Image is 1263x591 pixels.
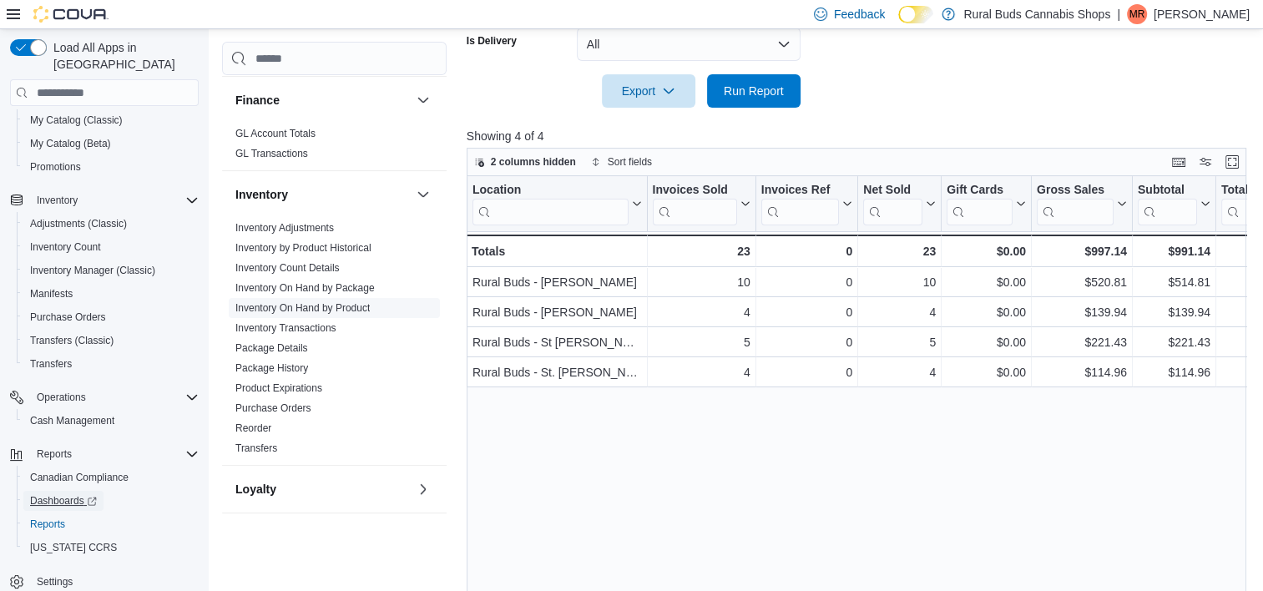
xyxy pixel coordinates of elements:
[761,183,839,199] div: Invoices Ref
[1129,4,1145,24] span: MR
[947,183,1026,225] button: Gift Cards
[947,183,1013,225] div: Gift Card Sales
[17,109,205,132] button: My Catalog (Classic)
[235,147,308,160] span: GL Transactions
[30,217,127,230] span: Adjustments (Classic)
[37,391,86,404] span: Operations
[472,183,642,225] button: Location
[17,466,205,489] button: Canadian Compliance
[602,74,695,108] button: Export
[898,6,933,23] input: Dark Mode
[30,541,117,554] span: [US_STATE] CCRS
[652,241,750,261] div: 23
[235,301,370,315] span: Inventory On Hand by Product
[30,264,155,277] span: Inventory Manager (Classic)
[30,387,93,407] button: Operations
[235,382,322,394] a: Product Expirations
[761,333,852,353] div: 0
[23,307,113,327] a: Purchase Orders
[30,287,73,301] span: Manifests
[1195,152,1215,172] button: Display options
[467,128,1255,144] p: Showing 4 of 4
[1037,241,1127,261] div: $997.14
[1037,363,1127,383] div: $114.96
[1154,4,1250,24] p: [PERSON_NAME]
[23,491,199,511] span: Dashboards
[652,363,750,383] div: 4
[235,222,334,234] a: Inventory Adjustments
[863,241,936,261] div: 23
[23,331,199,351] span: Transfers (Classic)
[30,160,81,174] span: Promotions
[235,186,288,203] h3: Inventory
[23,237,199,257] span: Inventory Count
[17,489,205,513] a: Dashboards
[17,306,205,329] button: Purchase Orders
[863,363,936,383] div: 4
[30,494,97,508] span: Dashboards
[17,235,205,259] button: Inventory Count
[30,334,114,347] span: Transfers (Classic)
[1037,333,1127,353] div: $221.43
[947,303,1026,323] div: $0.00
[23,538,199,558] span: Washington CCRS
[467,34,517,48] label: Is Delivery
[863,183,922,225] div: Net Sold
[235,242,371,254] a: Inventory by Product Historical
[1169,152,1189,172] button: Keyboard shortcuts
[30,444,199,464] span: Reports
[23,538,124,558] a: [US_STATE] CCRS
[863,303,936,323] div: 4
[23,214,199,234] span: Adjustments (Classic)
[235,148,308,159] a: GL Transactions
[761,273,852,293] div: 0
[235,282,375,294] a: Inventory On Hand by Package
[17,212,205,235] button: Adjustments (Classic)
[30,137,111,150] span: My Catalog (Beta)
[235,381,322,395] span: Product Expirations
[23,284,79,304] a: Manifests
[413,90,433,110] button: Finance
[472,273,642,293] div: Rural Buds - [PERSON_NAME]
[17,282,205,306] button: Manifests
[235,262,340,274] a: Inventory Count Details
[222,218,447,465] div: Inventory
[1138,183,1197,199] div: Subtotal
[761,303,852,323] div: 0
[1138,183,1197,225] div: Subtotal
[472,333,642,353] div: Rural Buds - St [PERSON_NAME]
[3,189,205,212] button: Inventory
[235,442,277,455] span: Transfers
[235,362,308,374] a: Package History
[222,124,447,170] div: Finance
[23,157,199,177] span: Promotions
[33,6,109,23] img: Cova
[23,284,199,304] span: Manifests
[235,422,271,434] a: Reorder
[30,518,65,531] span: Reports
[30,190,84,210] button: Inventory
[23,134,118,154] a: My Catalog (Beta)
[1138,273,1210,293] div: $514.81
[491,155,576,169] span: 2 columns hidden
[30,240,101,254] span: Inventory Count
[235,402,311,414] a: Purchase Orders
[577,28,801,61] button: All
[30,190,199,210] span: Inventory
[23,214,134,234] a: Adjustments (Classic)
[17,513,205,536] button: Reports
[235,92,280,109] h3: Finance
[863,183,936,225] button: Net Sold
[23,354,199,374] span: Transfers
[707,74,801,108] button: Run Report
[17,536,205,559] button: [US_STATE] CCRS
[1127,4,1147,24] div: Mackenzie Remillard
[23,331,120,351] a: Transfers (Classic)
[834,6,885,23] span: Feedback
[1037,183,1127,225] button: Gross Sales
[235,402,311,415] span: Purchase Orders
[30,387,199,407] span: Operations
[863,333,936,353] div: 5
[23,307,199,327] span: Purchase Orders
[17,259,205,282] button: Inventory Manager (Classic)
